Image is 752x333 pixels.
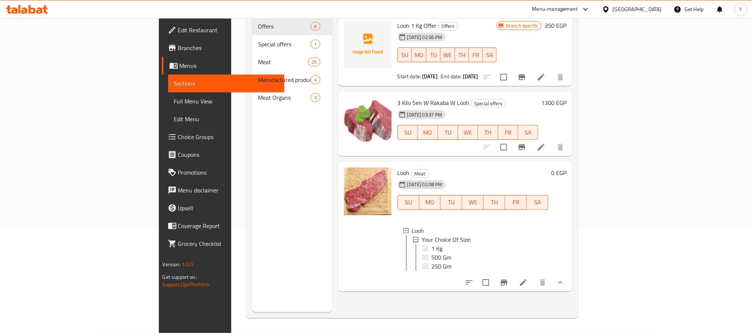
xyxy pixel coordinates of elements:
[162,199,284,217] a: Upsell
[501,127,515,138] span: FR
[462,195,484,210] button: WE
[162,146,284,164] a: Coupons
[178,221,278,230] span: Coverage Report
[465,197,481,208] span: WE
[308,57,320,66] div: items
[556,278,565,287] svg: Show Choices
[311,93,320,102] div: items
[534,274,552,291] button: delete
[178,239,278,248] span: Grocery Checklist
[441,195,462,210] button: TU
[505,195,527,210] button: FR
[481,127,495,138] span: TH
[518,125,538,140] button: SA
[463,72,478,81] b: [DATE]
[162,57,284,75] a: Menus
[426,47,441,62] button: TU
[412,226,424,235] span: Looh
[308,59,320,66] span: 29
[168,75,284,92] a: Sections
[398,167,410,178] span: Looh
[441,47,455,62] button: WE
[258,75,311,84] span: Manufactured products
[311,75,320,84] div: items
[431,244,442,253] span: 1 Kg
[180,61,278,70] span: Menus
[398,125,418,140] button: SU
[552,68,569,86] button: delete
[178,26,278,34] span: Edit Restaurant
[537,73,546,82] a: Edit menu item
[404,181,445,188] span: [DATE] 02:58 PM
[495,274,513,291] button: Branch-specific-item
[545,20,566,31] h6: 350 EGP
[178,168,278,177] span: Promotions
[162,181,284,199] a: Menu disclaimer
[532,5,578,14] div: Menu-management
[460,274,478,291] button: sort-choices
[311,94,320,101] span: 3
[168,110,284,128] a: Edit Menu
[311,41,320,48] span: 1
[441,72,461,81] span: End date:
[252,35,332,53] div: Special offers1
[344,20,392,68] img: Looh 1 Kg Offer
[398,195,419,210] button: SU
[252,17,332,35] div: Offers8
[252,14,332,109] nav: Menu sections
[429,50,438,60] span: TU
[174,79,278,88] span: Sections
[404,34,445,41] span: [DATE] 02:56 PM
[163,260,181,269] span: Version:
[311,76,320,83] span: 4
[496,69,511,85] span: Select to update
[258,22,311,31] div: Offers
[537,143,546,152] a: Edit menu item
[162,217,284,235] a: Coverage Report
[311,23,320,30] span: 8
[411,169,429,178] div: Meat
[252,53,332,71] div: Meat29
[521,127,535,138] span: SA
[258,93,311,102] div: Meat Organs
[455,47,469,62] button: TH
[527,195,548,210] button: SA
[431,253,451,262] span: 500 Gm
[472,50,480,60] span: FR
[478,275,494,290] span: Select to update
[513,68,531,86] button: Branch-specific-item
[401,197,416,208] span: SU
[613,5,662,13] div: [GEOGRAPHIC_DATA]
[401,127,415,138] span: SU
[552,138,569,156] button: delete
[444,50,452,60] span: WE
[258,40,311,49] span: Special offers
[178,186,278,195] span: Menu disclaimer
[178,150,278,159] span: Coupons
[513,138,531,156] button: Branch-specific-item
[162,128,284,146] a: Choice Groups
[484,195,505,210] button: TH
[168,92,284,110] a: Full Menu View
[174,115,278,123] span: Edit Menu
[439,22,458,30] span: Offers
[422,235,471,244] span: Your Choice Of Size:
[478,125,498,140] button: TH
[415,50,424,60] span: MO
[398,97,470,108] span: 3 Kilo Sen W Rakaba W Looh
[508,197,524,208] span: FR
[412,169,429,178] span: Meat
[486,50,494,60] span: SA
[422,72,438,81] b: [DATE]
[438,125,458,140] button: TU
[483,47,497,62] button: SA
[503,22,541,29] span: Branch specific
[519,278,528,287] a: Edit menu item
[419,195,441,210] button: MO
[498,125,518,140] button: FR
[421,127,435,138] span: MO
[163,280,210,289] a: Support.OpsPlatform
[252,71,332,89] div: Manufactured products4
[162,235,284,253] a: Grocery Checklist
[530,197,545,208] span: SA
